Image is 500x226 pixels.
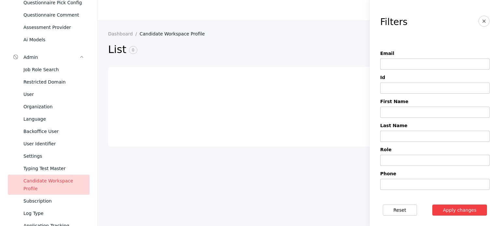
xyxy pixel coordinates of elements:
span: 0 [129,46,137,54]
label: First Name [380,99,490,104]
a: Job Role Search [8,63,90,76]
div: Questionnaire Comment [23,11,84,19]
label: Id [380,75,490,80]
label: Email [380,51,490,56]
div: Typing Test Master [23,165,84,172]
div: Restricted Domain [23,78,84,86]
a: User Identifier [8,138,90,150]
a: Organization [8,100,90,113]
div: Organization [23,103,84,111]
a: Log Type [8,207,90,219]
div: Job Role Search [23,66,84,73]
a: Candidate Workspace Profile [8,175,90,195]
div: Log Type [23,209,84,217]
label: Phone [380,171,490,176]
a: Assessment Provider [8,21,90,33]
div: User Identifier [23,140,84,148]
button: Reset [383,205,417,216]
div: Ai Models [23,36,84,44]
div: Backoffice User [23,127,84,135]
a: Backoffice User [8,125,90,138]
div: User [23,90,84,98]
div: Language [23,115,84,123]
label: Last Name [380,123,490,128]
label: Role [380,147,490,152]
a: Restricted Domain [8,76,90,88]
div: Settings [23,152,84,160]
div: Assessment Provider [23,23,84,31]
a: Ai Models [8,33,90,46]
a: Typing Test Master [8,162,90,175]
div: Subscription [23,197,84,205]
a: Questionnaire Comment [8,9,90,21]
a: Subscription [8,195,90,207]
h3: Filters [380,17,408,27]
a: Settings [8,150,90,162]
a: Candidate Workspace Profile [140,31,210,36]
div: Candidate Workspace Profile [23,177,84,193]
a: Dashboard [108,31,140,36]
div: Admin [23,53,79,61]
button: Apply changes [432,205,487,216]
h2: List [108,43,388,57]
a: User [8,88,90,100]
a: Language [8,113,90,125]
